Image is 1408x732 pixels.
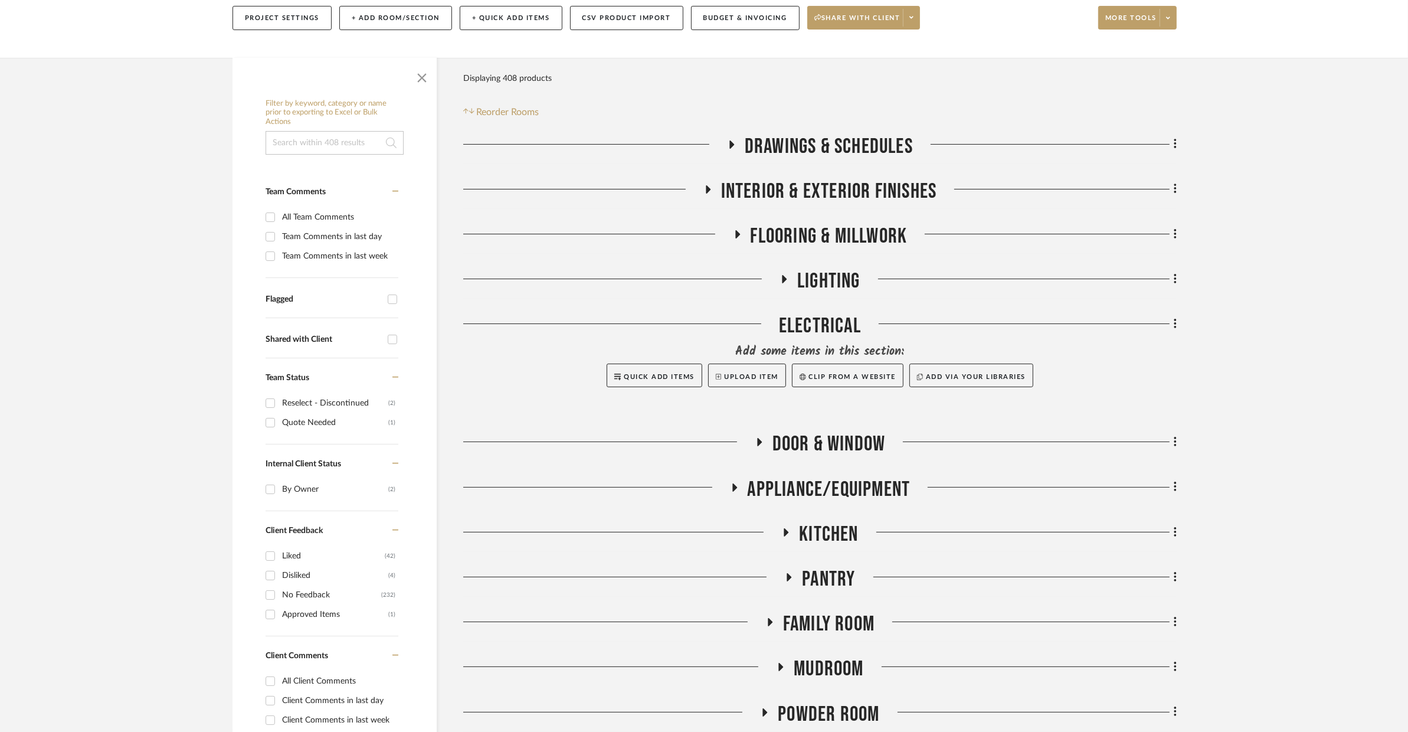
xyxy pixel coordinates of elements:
[748,477,911,502] span: APPLIANCE/EQUIPMENT
[463,67,552,90] div: Displaying 408 products
[691,6,800,30] button: Budget & Invoicing
[233,6,332,30] button: Project Settings
[282,566,388,585] div: Disliked
[477,105,539,119] span: Reorder Rooms
[282,480,388,499] div: By Owner
[802,567,855,592] span: Pantry
[388,394,395,413] div: (2)
[266,527,323,535] span: Client Feedback
[814,14,901,31] span: Share with client
[624,374,695,380] span: Quick Add Items
[792,364,903,387] button: Clip from a website
[282,586,381,604] div: No Feedback
[282,672,395,691] div: All Client Comments
[388,480,395,499] div: (2)
[1098,6,1177,30] button: More tools
[385,547,395,566] div: (42)
[266,99,404,127] h6: Filter by keyword, category or name prior to exporting to Excel or Bulk Actions
[282,547,385,566] div: Liked
[282,247,395,266] div: Team Comments in last week
[282,711,395,730] div: Client Comments in last week
[388,566,395,585] div: (4)
[266,460,341,468] span: Internal Client Status
[266,335,382,345] div: Shared with Client
[282,605,388,624] div: Approved Items
[783,612,875,637] span: Family Room
[282,413,388,432] div: Quote Needed
[266,295,382,305] div: Flagged
[282,208,395,227] div: All Team Comments
[388,605,395,624] div: (1)
[381,586,395,604] div: (232)
[460,6,562,30] button: + Quick Add Items
[570,6,683,30] button: CSV Product Import
[807,6,921,30] button: Share with client
[909,364,1033,387] button: Add via your libraries
[266,188,326,196] span: Team Comments
[410,64,434,87] button: Close
[745,134,913,159] span: Drawings & Schedules
[463,344,1177,360] div: Add some items in this section:
[751,224,908,249] span: Flooring & Millwork
[778,702,879,727] span: Powder Room
[797,269,860,294] span: LIGHTING
[721,179,937,204] span: INTERIOR & EXTERIOR FINISHES
[794,656,863,682] span: Mudroom
[799,522,858,547] span: Kitchen
[282,394,388,413] div: Reselect - Discontinued
[266,652,328,660] span: Client Comments
[339,6,452,30] button: + Add Room/Section
[282,227,395,246] div: Team Comments in last day
[266,374,309,382] span: Team Status
[1105,14,1157,31] span: More tools
[282,691,395,710] div: Client Comments in last day
[388,413,395,432] div: (1)
[463,105,539,119] button: Reorder Rooms
[772,432,886,457] span: Door & Window
[708,364,786,387] button: Upload Item
[266,131,404,155] input: Search within 408 results
[607,364,702,387] button: Quick Add Items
